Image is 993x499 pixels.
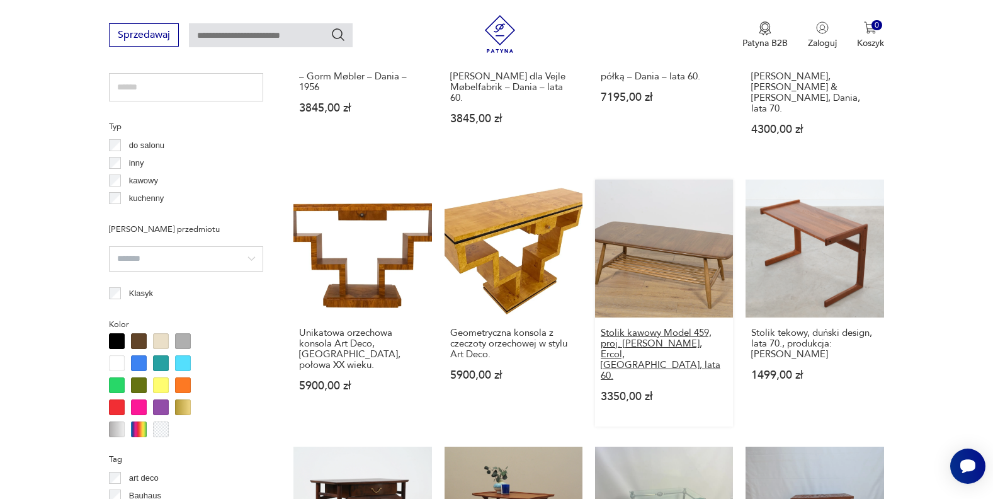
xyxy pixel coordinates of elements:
[129,471,159,485] p: art deco
[109,452,263,466] p: Tag
[601,60,727,82] h3: Palisandrowy stolik kawowy z półką – Dania – lata 60.
[299,103,426,113] p: 3845,00 zł
[601,92,727,103] p: 7195,00 zł
[857,37,884,49] p: Koszyk
[601,328,727,381] h3: Stolik kawowy Model 459, proj. [PERSON_NAME], Ercol, [GEOGRAPHIC_DATA], lata 60.
[331,27,346,42] button: Szukaj
[129,139,164,152] p: do salonu
[450,60,577,103] h3: Tekowy stolik kawowy – proj. [PERSON_NAME] dla Vejle Møbelfabrik – Dania – lata 60.
[746,180,883,427] a: Stolik tekowy, duński design, lata 70., produkcja: DaniaStolik tekowy, duński design, lata 70., p...
[129,287,153,301] p: Klasyk
[751,328,878,360] h3: Stolik tekowy, duński design, lata 70., produkcja: [PERSON_NAME]
[129,174,158,188] p: kawowy
[293,180,431,427] a: Unikatowa orzechowa konsola Art Deco, Polska, połowa XX wieku.Unikatowa orzechowa konsola Art Dec...
[109,222,263,236] p: [PERSON_NAME] przedmiotu
[481,15,519,53] img: Patyna - sklep z meblami i dekoracjami vintage
[601,391,727,402] p: 3350,00 zł
[808,21,837,49] button: Zaloguj
[742,21,788,49] a: Ikona medaluPatyna B2B
[595,180,733,427] a: Stolik kawowy Model 459, proj. L. Ercolani, Ercol, Wielka Brytania, lata 60.Stolik kawowy Model 4...
[857,21,884,49] button: 0Koszyk
[109,120,263,134] p: Typ
[950,449,985,484] iframe: Smartsupp widget button
[445,180,582,427] a: Geometryczna konsola z czeczoty orzechowej w stylu Art Deco.Geometryczna konsola z czeczoty orzec...
[299,381,426,391] p: 5900,00 zł
[450,370,577,381] p: 5900,00 zł
[129,156,144,170] p: inny
[759,21,771,35] img: Ikona medalu
[871,20,882,31] div: 0
[129,192,164,205] p: kuchenny
[751,370,878,381] p: 1499,00 zł
[816,21,829,34] img: Ikonka użytkownika
[109,318,263,331] p: Kolor
[864,21,877,34] img: Ikona koszyka
[299,328,426,370] h3: Unikatowa orzechowa konsola Art Deco, [GEOGRAPHIC_DATA], połowa XX wieku.
[450,328,577,360] h3: Geometryczna konsola z czeczoty orzechowej w stylu Art Deco.
[742,37,788,49] p: Patyna B2B
[751,60,878,114] h3: Stolik kawowy Mid Century, [PERSON_NAME], [PERSON_NAME] & [PERSON_NAME], Dania, lata 70.
[109,23,179,47] button: Sprzedawaj
[808,37,837,49] p: Zaloguj
[450,113,577,124] p: 3845,00 zł
[299,60,426,93] h3: Stolik kawowy Hyggebord 55 – Gorm Møbler – Dania – 1956
[109,32,179,40] a: Sprzedawaj
[742,21,788,49] button: Patyna B2B
[751,124,878,135] p: 4300,00 zł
